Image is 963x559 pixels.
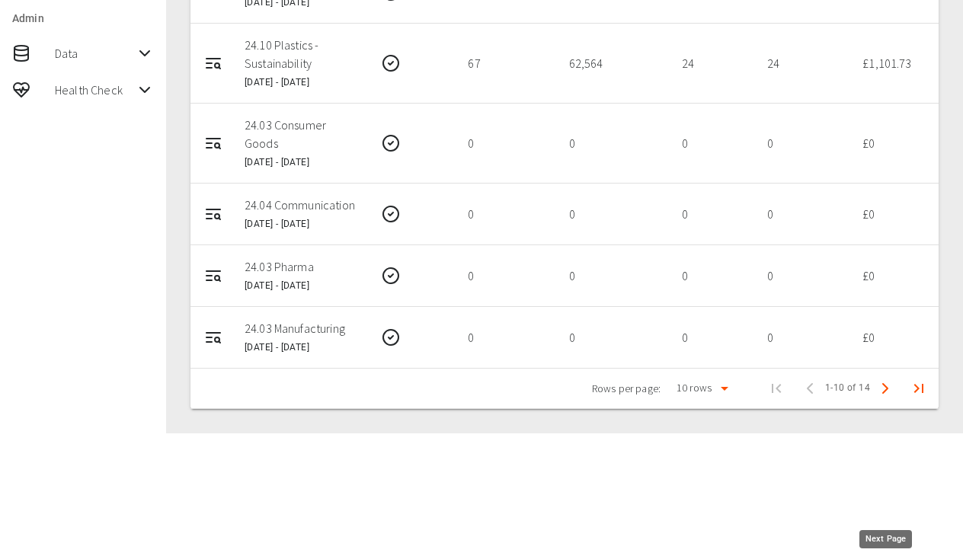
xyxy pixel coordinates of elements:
[569,267,658,285] p: 0
[245,219,309,229] span: [DATE] - [DATE]
[198,260,229,291] button: Campaign Report
[667,377,734,399] div: 10 rows
[682,267,743,285] p: 0
[569,54,658,72] p: 62,564
[382,267,400,285] svg: Completed
[382,205,400,223] svg: Completed
[382,328,400,347] svg: Completed
[468,54,544,72] p: 67
[245,257,357,276] p: 24.03 Pharma
[870,373,901,404] button: Next Page
[682,134,743,152] p: 0
[569,328,658,347] p: 0
[862,134,926,152] p: £ 0
[245,319,357,337] p: 24.03 Manufacturing
[569,134,658,152] p: 0
[245,116,357,152] p: 24.03 Consumer Goods
[682,205,743,223] p: 0
[245,36,357,72] p: 24.10 Plastics - Sustainability
[382,134,400,152] svg: Completed
[682,328,743,347] p: 0
[859,530,912,549] div: Next Page
[795,373,825,404] span: Previous Page
[468,205,544,223] p: 0
[862,267,926,285] p: £ 0
[198,128,229,158] button: Campaign Report
[468,328,544,347] p: 0
[245,157,309,168] span: [DATE] - [DATE]
[862,205,926,223] p: £ 0
[862,54,926,72] p: £ 1,101.73
[198,48,229,78] button: Campaign Report
[901,370,937,407] button: Last Page
[758,370,795,407] span: First Page
[55,81,136,99] span: Health Check
[592,381,661,396] p: Rows per page:
[55,44,136,62] span: Data
[682,54,743,72] p: 24
[198,199,229,229] button: Campaign Report
[673,380,715,395] div: 10 rows
[767,134,838,152] p: 0
[767,205,838,223] p: 0
[825,381,870,396] span: 1-10 of 14
[767,328,838,347] p: 0
[767,267,838,285] p: 0
[862,328,926,347] p: £ 0
[569,205,658,223] p: 0
[245,280,309,291] span: [DATE] - [DATE]
[198,322,229,353] button: Campaign Report
[245,342,309,353] span: [DATE] - [DATE]
[468,267,544,285] p: 0
[245,196,357,214] p: 24.04 Communication
[767,54,838,72] p: 24
[245,77,309,88] span: [DATE] - [DATE]
[468,134,544,152] p: 0
[382,54,400,72] svg: Completed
